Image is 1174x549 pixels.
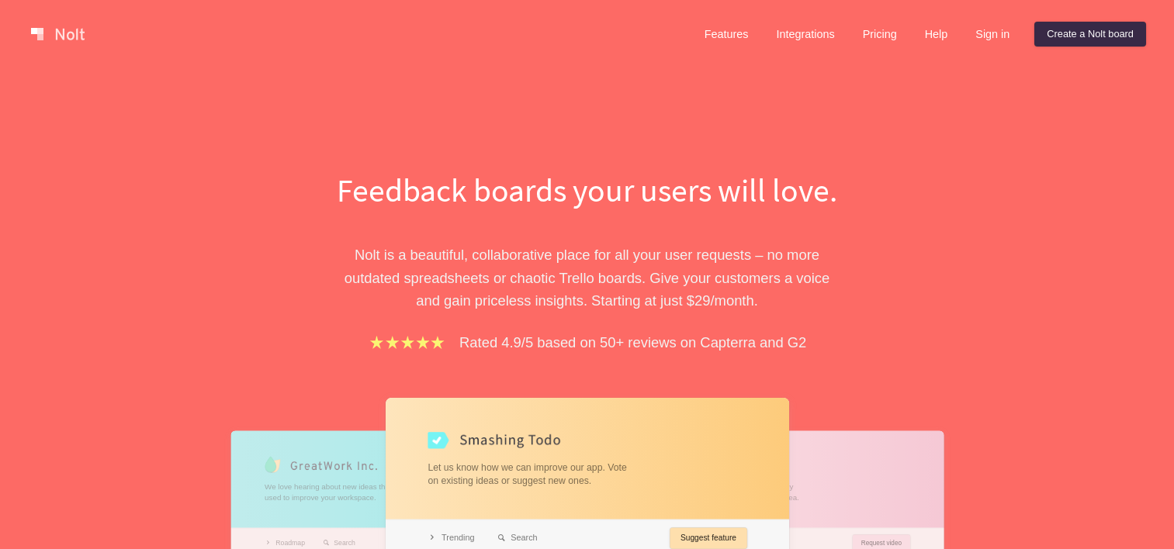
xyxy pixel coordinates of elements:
[368,333,447,351] img: stars.b067e34983.png
[1034,22,1146,47] a: Create a Nolt board
[764,22,847,47] a: Integrations
[963,22,1022,47] a: Sign in
[692,22,761,47] a: Features
[320,243,855,312] p: Nolt is a beautiful, collaborative place for all your user requests – no more outdated spreadshee...
[913,22,961,47] a: Help
[320,167,855,212] h1: Feedback boards your users will love.
[850,22,909,47] a: Pricing
[459,331,806,354] p: Rated 4.9/5 based on 50+ reviews on Capterra and G2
